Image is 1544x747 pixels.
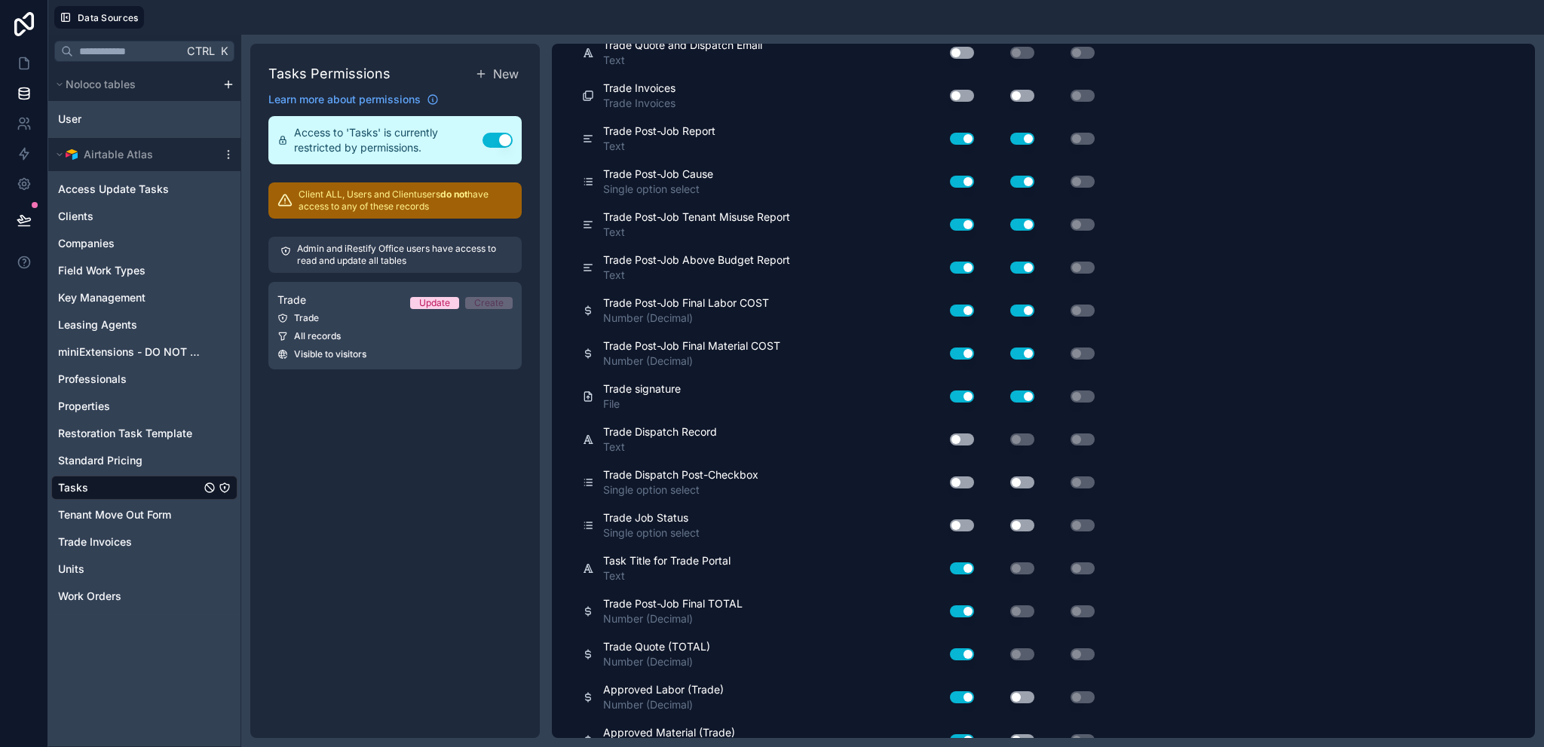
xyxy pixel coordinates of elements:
div: Trade [277,312,513,324]
span: Trade Post-Job Cause [603,167,713,182]
span: Trade Post-Job Tenant Misuse Report [603,210,790,225]
span: Number (Decimal) [603,697,724,712]
span: Text [603,225,790,240]
span: Trade Post-Job Final Material COST [603,338,780,354]
span: Text [603,439,717,455]
span: Trade Invoices [603,81,675,96]
span: Text [603,53,762,68]
span: Data Sources [78,12,139,23]
button: Data Sources [54,6,144,29]
span: All records [294,330,341,342]
span: Number (Decimal) [603,354,780,369]
span: Trade Post-Job Above Budget Report [603,253,790,268]
span: Trade Dispatch Record [603,424,717,439]
span: Number (Decimal) [603,611,743,626]
span: Ctrl [185,41,216,60]
div: Create [474,297,504,309]
p: Admin and iRestify Office users have access to read and update all tables [297,243,510,267]
span: Approved Labor (Trade) [603,682,724,697]
span: K [219,46,229,57]
span: Trade Dispatch Post-Checkbox [603,467,758,482]
span: New [493,65,519,83]
span: Single option select [603,525,700,540]
span: Text [603,268,790,283]
span: Trade Quote (TOTAL) [603,639,710,654]
span: Number (Decimal) [603,311,769,326]
span: File [603,396,681,412]
p: Client ALL, Users and Client users have access to any of these records [299,188,513,213]
a: Learn more about permissions [268,92,439,107]
span: Trade Post-Job Final Labor COST [603,295,769,311]
span: Trade Invoices [603,96,675,111]
span: Trade signature [603,381,681,396]
span: Single option select [603,482,758,497]
span: Trade Post-Job Report [603,124,715,139]
span: Trade Job Status [603,510,700,525]
span: Access to 'Tasks' is currently restricted by permissions. [294,125,482,155]
span: Trade Post-Job Final TOTAL [603,596,743,611]
div: Update [419,297,450,309]
span: Trade Quote and Dispatch Email [603,38,762,53]
a: TradeUpdateCreateTradeAll recordsVisible to visitors [268,282,522,369]
strong: do not [440,188,467,200]
span: Visible to visitors [294,348,366,360]
button: New [472,62,522,86]
span: Learn more about permissions [268,92,421,107]
span: Number (Decimal) [603,654,710,669]
span: Text [603,139,715,154]
span: Task Title for Trade Portal [603,553,731,568]
span: Text [603,568,731,583]
span: Approved Material (Trade) [603,725,735,740]
h1: Tasks Permissions [268,63,391,84]
span: Trade [277,292,306,308]
span: Single option select [603,182,713,197]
